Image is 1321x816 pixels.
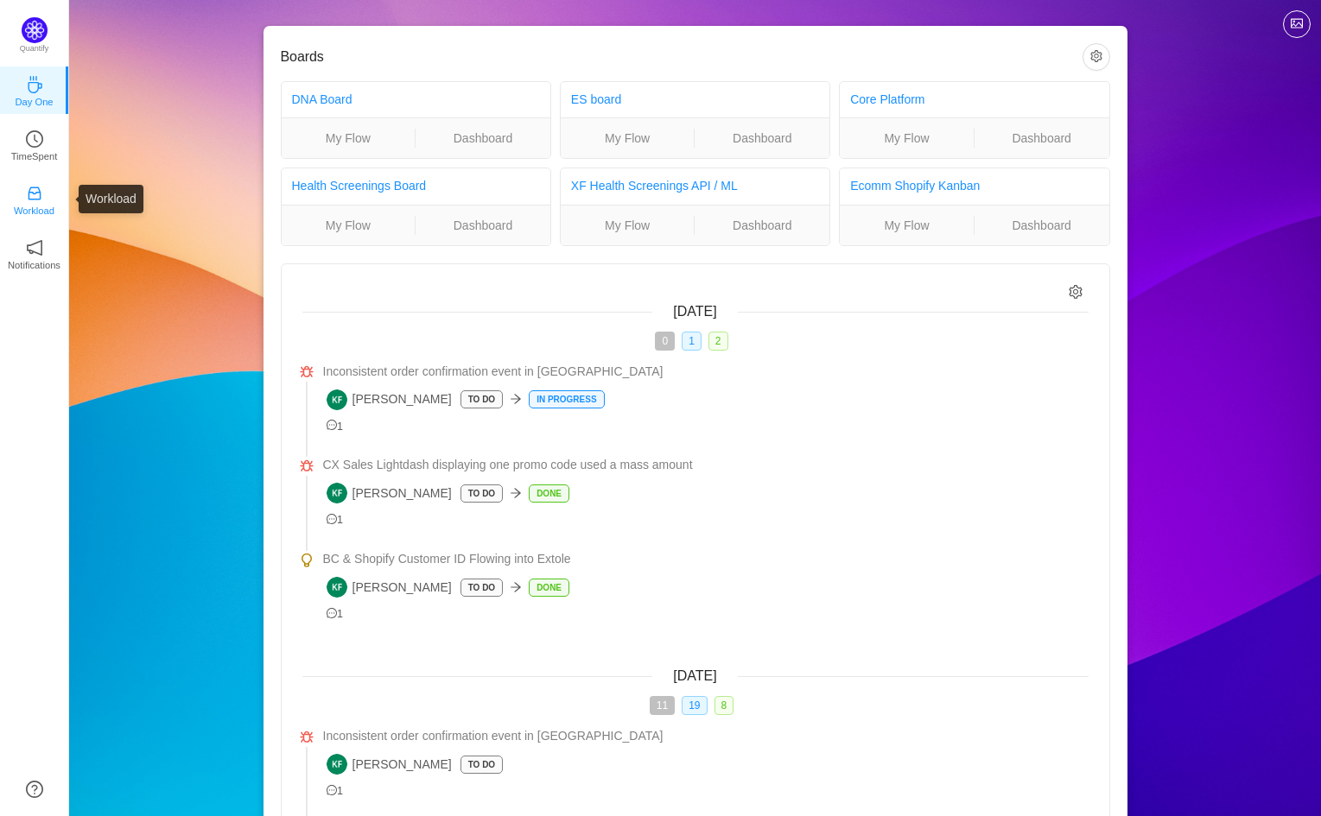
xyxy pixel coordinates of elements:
span: Inconsistent order confirmation event in [GEOGRAPHIC_DATA] [323,363,664,381]
a: My Flow [282,129,416,148]
i: icon: coffee [26,76,43,93]
a: Dashboard [975,129,1109,148]
i: icon: setting [1069,285,1083,300]
a: XF Health Screenings API / ML [571,179,738,193]
span: 11 [650,696,675,715]
img: KF [327,389,347,410]
a: BC & Shopify Customer ID Flowing into Extole [323,550,1089,568]
a: icon: coffeeDay One [26,81,43,98]
span: [PERSON_NAME] [327,754,452,775]
p: To Do [461,756,502,773]
img: Quantify [22,17,48,43]
a: icon: clock-circleTimeSpent [26,136,43,153]
a: My Flow [561,216,695,235]
a: My Flow [840,216,974,235]
p: Quantify [20,43,49,55]
a: Health Screenings Board [292,179,427,193]
p: Day One [15,94,53,110]
a: Dashboard [416,129,550,148]
i: icon: arrow-right [510,393,522,405]
a: Dashboard [975,216,1109,235]
img: KF [327,754,347,775]
p: To Do [461,391,502,408]
a: Dashboard [416,216,550,235]
span: 1 [327,514,344,526]
span: 2 [708,332,728,351]
i: icon: message [327,785,338,796]
span: 1 [327,608,344,620]
i: icon: arrow-right [510,581,522,593]
a: Inconsistent order confirmation event in [GEOGRAPHIC_DATA] [323,727,1089,745]
a: Inconsistent order confirmation event in [GEOGRAPHIC_DATA] [323,363,1089,381]
p: To Do [461,579,502,596]
p: Notifications [8,257,60,273]
p: TimeSpent [11,149,58,164]
button: icon: picture [1283,10,1311,38]
span: BC & Shopify Customer ID Flowing into Extole [323,550,571,568]
i: icon: message [327,514,338,525]
a: ES board [571,92,621,106]
span: [PERSON_NAME] [327,577,452,598]
p: In Progress [530,391,603,408]
span: [DATE] [673,304,716,319]
span: 0 [655,332,675,351]
span: Inconsistent order confirmation event in [GEOGRAPHIC_DATA] [323,727,664,745]
p: To Do [461,485,502,502]
h3: Boards [281,48,1083,66]
button: icon: setting [1083,43,1110,71]
i: icon: notification [26,239,43,256]
a: DNA Board [292,92,352,106]
i: icon: message [327,608,338,619]
a: icon: question-circle [26,781,43,798]
span: 8 [714,696,734,715]
span: [PERSON_NAME] [327,483,452,503]
a: Core Platform [850,92,924,106]
a: icon: inboxWorkload [26,190,43,207]
i: icon: inbox [26,185,43,202]
a: Ecomm Shopify Kanban [850,179,980,193]
a: CX Sales Lightdash displaying one promo code used a mass amount [323,456,1089,474]
a: My Flow [840,129,974,148]
a: Dashboard [695,216,829,235]
i: icon: clock-circle [26,130,43,148]
p: Done [530,579,568,596]
span: 1 [327,785,344,797]
i: icon: arrow-right [510,487,522,499]
span: 1 [327,421,344,433]
img: KF [327,483,347,503]
span: 19 [682,696,707,715]
i: icon: message [327,420,338,431]
a: My Flow [561,129,695,148]
a: Dashboard [695,129,829,148]
p: Done [530,485,568,502]
img: KF [327,577,347,598]
span: CX Sales Lightdash displaying one promo code used a mass amount [323,456,693,474]
a: My Flow [282,216,416,235]
span: 1 [682,332,702,351]
p: Workload [14,203,54,218]
a: icon: notificationNotifications [26,244,43,262]
span: [DATE] [673,668,716,683]
span: [PERSON_NAME] [327,389,452,410]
